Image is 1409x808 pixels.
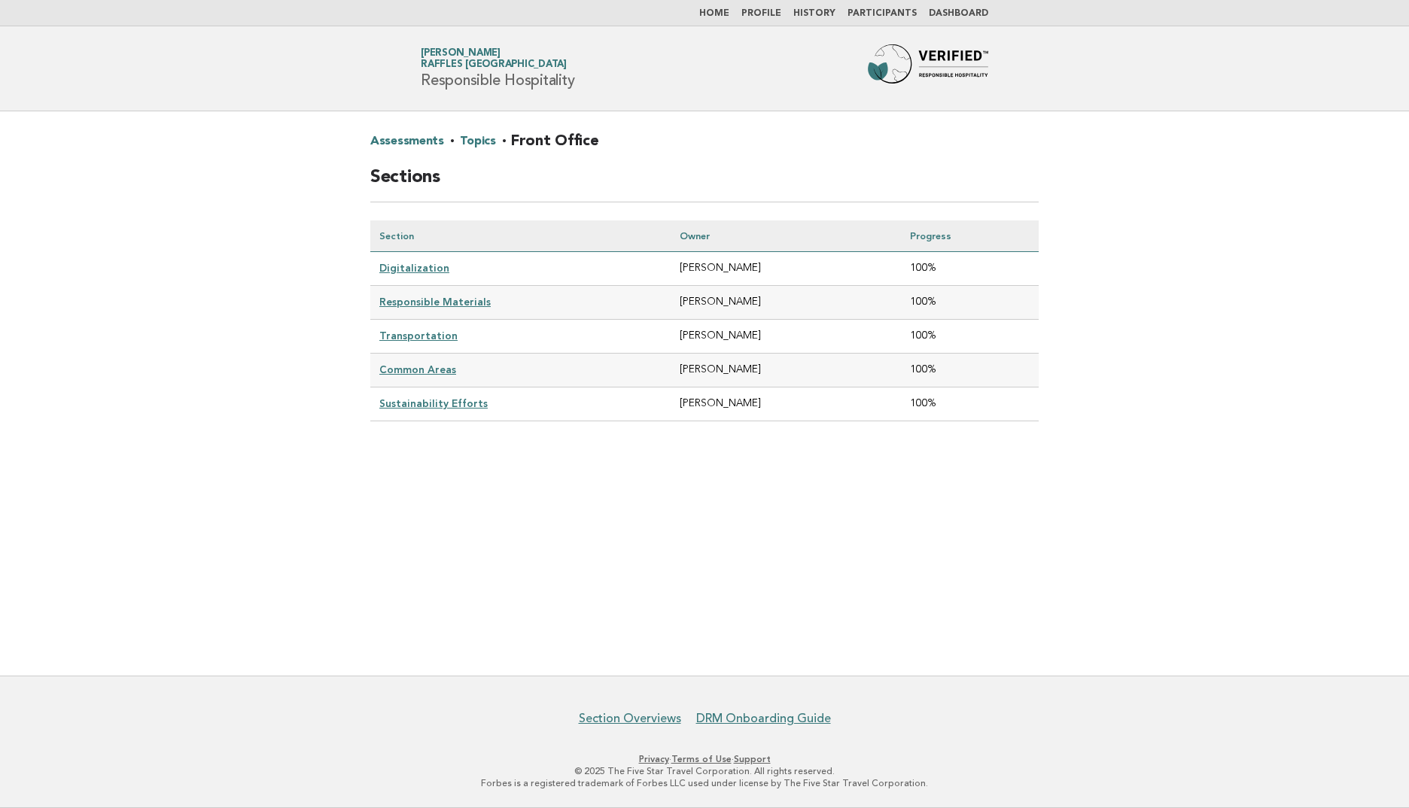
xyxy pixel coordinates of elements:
[579,711,681,726] a: Section Overviews
[379,296,491,308] a: Responsible Materials
[699,9,729,18] a: Home
[848,9,917,18] a: Participants
[421,48,567,69] a: [PERSON_NAME]Raffles [GEOGRAPHIC_DATA]
[901,387,1039,421] td: 100%
[671,754,732,764] a: Terms of Use
[741,9,781,18] a: Profile
[901,286,1039,320] td: 100%
[460,129,495,153] a: Topics
[244,753,1165,765] p: · ·
[244,777,1165,789] p: Forbes is a registered trademark of Forbes LLC used under license by The Five Star Travel Corpora...
[639,754,669,764] a: Privacy
[793,9,835,18] a: History
[421,60,567,70] span: Raffles [GEOGRAPHIC_DATA]
[671,387,901,421] td: [PERSON_NAME]
[671,320,901,354] td: [PERSON_NAME]
[379,330,458,342] a: Transportation
[734,754,771,764] a: Support
[379,262,449,274] a: Digitalization
[901,354,1039,387] td: 100%
[671,220,901,252] th: Owner
[901,320,1039,354] td: 100%
[671,286,901,320] td: [PERSON_NAME]
[929,9,988,18] a: Dashboard
[370,129,1039,166] h2: · · Front Office
[868,44,988,93] img: Forbes Travel Guide
[379,363,456,375] a: Common Areas
[370,220,671,252] th: Section
[370,166,1039,202] h2: Sections
[379,397,488,409] a: Sustainability Efforts
[370,129,444,153] a: Assessments
[696,711,831,726] a: DRM Onboarding Guide
[671,252,901,286] td: [PERSON_NAME]
[671,354,901,387] td: [PERSON_NAME]
[901,220,1039,252] th: Progress
[421,49,574,88] h1: Responsible Hospitality
[901,252,1039,286] td: 100%
[244,765,1165,777] p: © 2025 The Five Star Travel Corporation. All rights reserved.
